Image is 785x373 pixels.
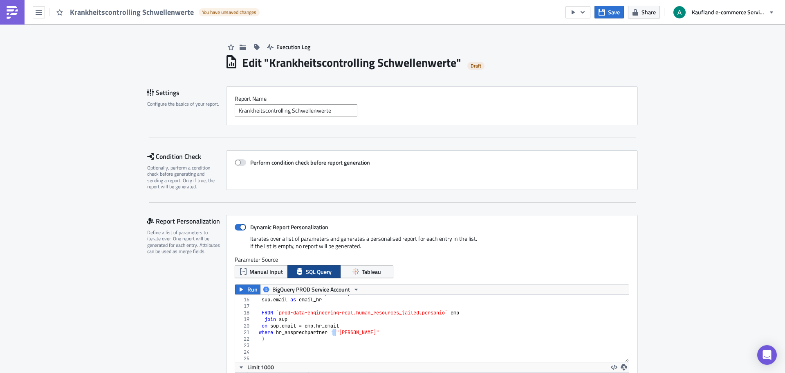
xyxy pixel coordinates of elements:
span: Manual Input [249,267,283,276]
div: Open Intercom Messenger [757,345,777,365]
h1: Edit " Krankheitscontrolling Schwellenwerte " [242,55,461,70]
button: Run [235,285,260,294]
span: You have unsaved changes [202,9,256,16]
button: Manual Input [235,265,288,278]
strong: Perform condition check before report generation [250,158,370,167]
span: Limit 1000 [247,363,274,371]
span: Execution Log [276,43,310,51]
button: Execution Log [263,41,314,53]
button: Share [628,6,660,18]
img: Avatar [673,5,686,19]
div: Report Personalization [147,215,226,227]
div: Condition Check [147,150,226,163]
div: 21 [235,329,255,336]
span: Kaufland e-commerce Services GmbH & Co. KG [692,8,765,16]
div: 23 [235,342,255,349]
span: Share [641,8,656,16]
span: Draft [471,63,481,69]
button: Kaufland e-commerce Services GmbH & Co. KG [668,3,779,21]
button: Save [594,6,624,18]
span: Tableau [362,267,381,276]
button: Tableau [340,265,393,278]
div: Configure the basics of your report. [147,101,221,107]
div: 20 [235,323,255,329]
div: 18 [235,310,255,316]
span: Run [247,285,258,294]
div: Settings [147,86,226,99]
div: 22 [235,336,255,342]
div: 24 [235,349,255,355]
span: Krankheitscontrolling Schwellenwerte [70,7,195,17]
div: 17 [235,303,255,310]
button: BigQuery PROD Service Account [260,285,362,294]
span: Save [608,8,620,16]
span: SQL Query [306,267,332,276]
label: Report Nam﻿e [235,95,629,102]
div: 19 [235,316,255,323]
div: Define a list of parameters to iterate over. One report will be generated for each entry. Attribu... [147,229,221,255]
button: Limit 1000 [235,362,277,372]
label: Parameter Source [235,256,629,263]
strong: Dynamic Report Personalization [250,223,328,231]
div: 16 [235,296,255,303]
div: Optionally, perform a condition check before generating and sending a report. Only if true, the r... [147,165,221,190]
div: Iterates over a list of parameters and generates a personalised report for each entry in the list... [235,235,629,256]
img: PushMetrics [6,6,19,19]
div: 25 [235,355,255,362]
span: BigQuery PROD Service Account [272,285,350,294]
button: SQL Query [287,265,341,278]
